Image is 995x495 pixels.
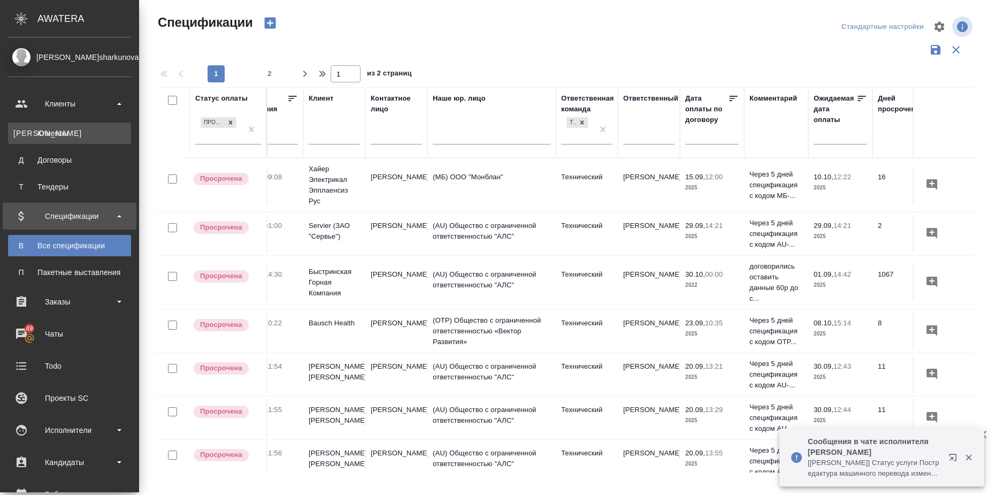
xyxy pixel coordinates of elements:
div: Клиенты [8,96,131,112]
p: 2022 [244,280,298,291]
td: (AU) Общество с ограниченной ответственностью "АЛС" [427,356,556,393]
p: Через 5 дней спецификация с кодом AU-... [749,445,803,477]
td: Технический [556,264,618,301]
button: Закрыть [958,453,979,462]
p: 08.10, [814,319,833,327]
p: Через 5 дней спецификация с кодом AU-... [749,402,803,434]
p: Сообщения в чате исполнителя [PERSON_NAME] [808,436,942,458]
span: Спецификации [155,14,253,31]
div: split button [839,19,927,35]
div: [PERSON_NAME]sharkunova [8,51,131,63]
a: ВВсе спецификации [8,235,131,256]
p: 2025 [685,372,739,383]
p: 2025 [244,329,298,339]
p: Servier (ЗАО "Сервье") [309,220,360,242]
div: AWATERA [37,8,139,29]
p: 2025 [244,459,298,469]
p: [[PERSON_NAME]] Статус услуги Постредактура машинного перевода изменен с Не согласованы условия н... [808,458,942,479]
p: 2025 [814,415,867,426]
p: 13:21 [705,362,723,370]
p: Bausch Health [309,318,360,329]
div: Чаты [8,326,131,342]
div: Тендеры [13,181,126,192]
p: 10:22 [264,319,282,327]
p: 2025 [244,372,298,383]
div: Клиент [309,93,333,104]
p: 14:21 [705,222,723,230]
p: [PERSON_NAME] [PERSON_NAME] [309,361,360,383]
p: 12:44 [833,406,851,414]
p: Через 5 дней спецификация с кодом AU-... [749,218,803,250]
div: Заказы [8,294,131,310]
td: [PERSON_NAME] [618,399,680,437]
button: Открыть в новой вкладке [942,447,968,473]
div: Ответственная команда [561,93,614,115]
td: 11 [872,399,935,437]
p: 10.10, [814,173,833,181]
td: Технический [556,399,618,437]
div: Дней просрочено [878,93,929,115]
p: 13:55 [705,449,723,457]
p: 29.09, [814,222,833,230]
p: 2025 [685,459,739,469]
p: 29.09, [685,222,705,230]
span: 2 [261,68,278,79]
p: 2025 [685,415,739,426]
td: Технический [556,313,618,350]
span: Настроить таблицу [927,14,952,40]
p: [PERSON_NAME] [PERSON_NAME] [309,448,360,469]
td: [PERSON_NAME] [365,399,427,437]
p: 30.10, [685,270,705,278]
td: [PERSON_NAME] [365,443,427,480]
td: [PERSON_NAME] [618,443,680,480]
a: Todo [3,353,136,379]
p: 12:00 [705,173,723,181]
div: Просрочена [201,117,225,128]
p: 2025 [244,415,298,426]
div: Просрочена [200,116,238,130]
span: 49 [19,323,40,334]
td: (AU) Общество с ограниченной ответственностью "АЛС" [427,443,556,480]
td: 11 [872,356,935,393]
a: Проекты SC [3,385,136,412]
p: Быстринская Горная Компания [309,266,360,299]
td: 8 [872,313,935,350]
p: 2025 [814,329,867,339]
div: Исполнители [8,422,131,438]
span: из 2 страниц [367,67,412,82]
p: 20.09, [685,406,705,414]
p: 13:29 [705,406,723,414]
p: 10:35 [705,319,723,327]
div: Проекты SC [8,390,131,406]
td: Технический [556,166,618,204]
td: [PERSON_NAME] [618,313,680,350]
div: Статус оплаты [195,93,248,104]
p: договорились оставить данные 60р до с... [749,261,803,304]
a: [PERSON_NAME]Клиенты [8,123,131,144]
button: Сбросить фильтры [946,40,966,60]
p: 2025 [685,231,739,242]
p: 01.09, [814,270,833,278]
div: Дата оплаты по договору [685,93,728,125]
div: Технический [567,117,576,128]
td: [PERSON_NAME] [618,215,680,253]
p: 2025 [685,329,739,339]
p: 00:00 [705,270,723,278]
p: 14:21 [833,222,851,230]
p: 11:54 [264,362,282,370]
p: 2025 [814,372,867,383]
div: Пакетные выставления [13,267,126,278]
p: 20.09, [685,449,705,457]
p: Просрочена [200,450,242,460]
p: 11:55 [264,406,282,414]
p: Через 5 дней спецификация с кодом OTP... [749,315,803,347]
span: Посмотреть информацию [952,17,975,37]
p: 15:14 [833,319,851,327]
p: 30.09, [814,362,833,370]
div: Комментарий [749,93,797,104]
p: 09:08 [264,173,282,181]
td: [PERSON_NAME] [618,166,680,204]
td: Технический [556,356,618,393]
td: [PERSON_NAME] [365,313,427,350]
a: 49Чаты [3,321,136,347]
